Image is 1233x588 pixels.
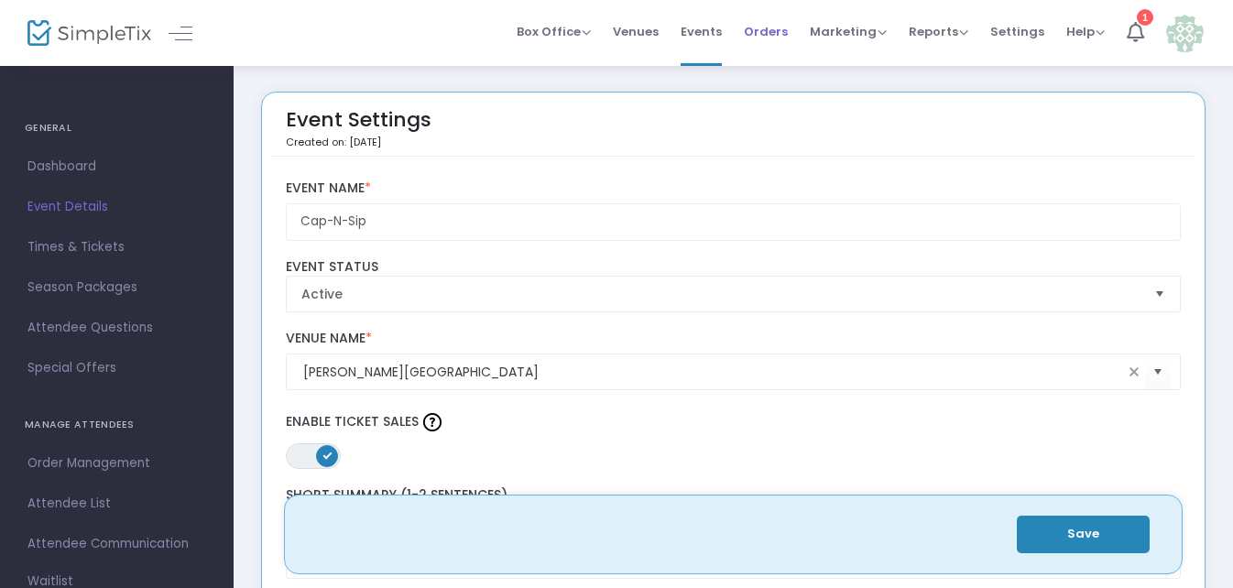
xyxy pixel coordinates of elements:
span: Order Management [27,452,206,475]
label: Event Status [286,259,1182,276]
span: Settings [990,8,1044,55]
span: Special Offers [27,356,206,380]
span: Attendee Questions [27,316,206,340]
img: question-mark [423,413,442,431]
span: Attendee Communication [27,532,206,556]
h4: MANAGE ATTENDEES [25,407,209,443]
span: Season Packages [27,276,206,299]
input: Enter Event Name [286,203,1182,241]
button: Select [1147,277,1173,311]
span: Marketing [810,23,887,40]
span: Reports [909,23,968,40]
span: Event Details [27,195,206,219]
span: Venues [613,8,659,55]
button: Save [1017,516,1150,553]
span: Short Summary (1-2 Sentences) [286,485,507,504]
input: Select Venue [303,363,1124,382]
button: Select [1145,354,1171,391]
span: Box Office [517,23,591,40]
span: Attendee List [27,492,206,516]
label: Venue Name [286,331,1182,347]
p: Created on: [DATE] [286,135,431,150]
span: ON [322,451,332,460]
span: Times & Tickets [27,235,206,259]
span: clear [1123,361,1145,383]
span: Events [681,8,722,55]
h4: GENERAL [25,110,209,147]
span: Orders [744,8,788,55]
label: Enable Ticket Sales [286,408,1182,436]
div: Event Settings [286,102,431,156]
span: Active [301,285,1140,303]
span: Dashboard [27,155,206,179]
div: 1 [1137,5,1153,22]
label: Event Name [286,180,1182,197]
span: Help [1066,23,1105,40]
